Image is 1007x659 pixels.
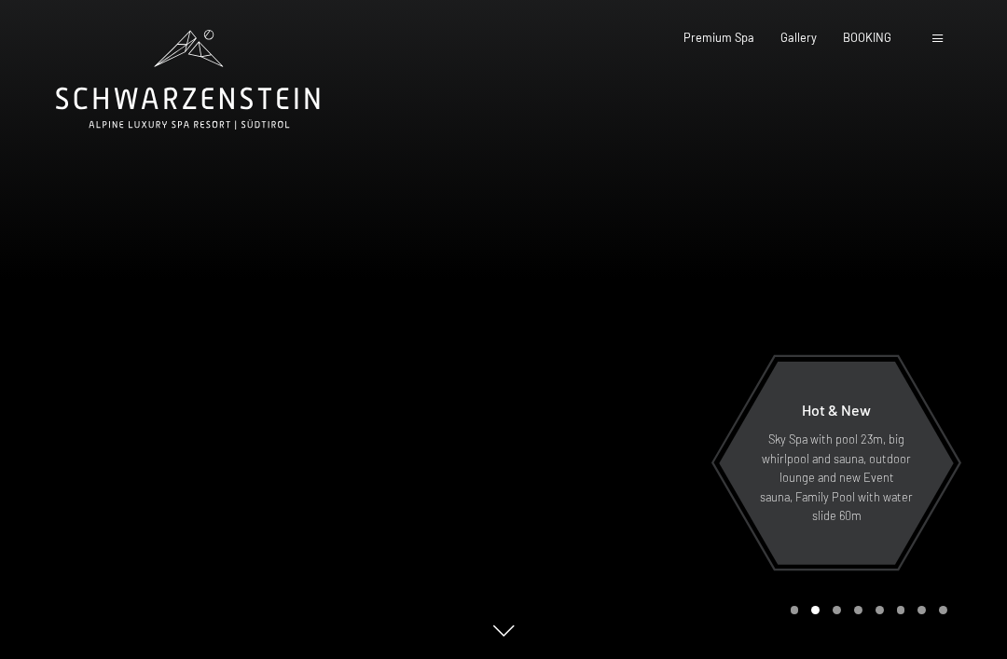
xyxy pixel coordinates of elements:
div: Carousel Pagination [784,606,947,614]
div: Carousel Page 3 [833,606,841,614]
a: Hot & New Sky Spa with pool 23m, big whirlpool and sauna, outdoor lounge and new Event sauna, Fam... [718,361,955,566]
div: Carousel Page 1 [791,606,799,614]
span: Hot & New [802,401,871,419]
a: Premium Spa [683,30,754,45]
div: Carousel Page 2 (Current Slide) [811,606,820,614]
div: Carousel Page 8 [939,606,947,614]
a: BOOKING [843,30,891,45]
a: Gallery [780,30,817,45]
p: Sky Spa with pool 23m, big whirlpool and sauna, outdoor lounge and new Event sauna, Family Pool w... [755,430,917,525]
div: Carousel Page 7 [917,606,926,614]
div: Carousel Page 4 [854,606,862,614]
div: Carousel Page 6 [897,606,905,614]
div: Carousel Page 5 [876,606,884,614]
